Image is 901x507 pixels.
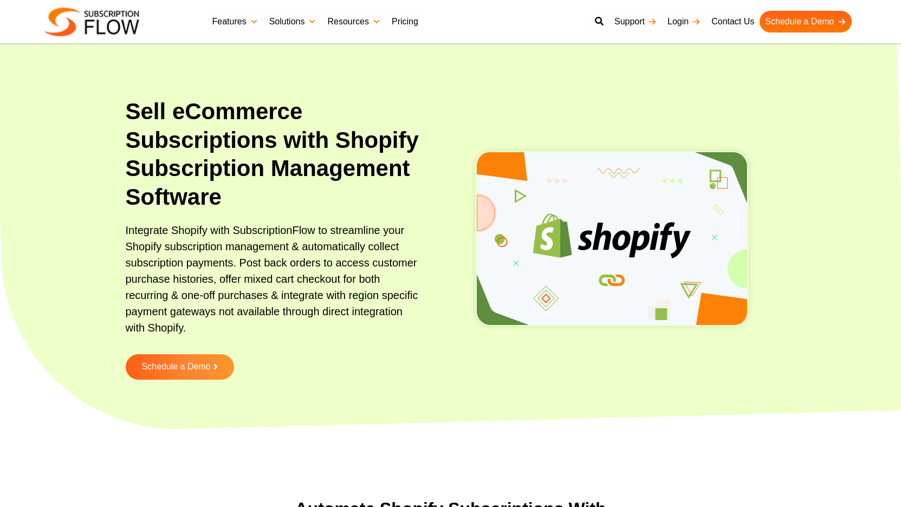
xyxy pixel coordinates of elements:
a: Support [609,11,662,32]
a: Schedule a Demo [760,11,851,32]
a: Contact Us [706,11,760,32]
h1: Sell eCommerce Subscriptions with Shopify Subscription Management Software [126,97,421,211]
p: Integrate Shopify with SubscriptionFlow to streamline your Shopify subscription management & auto... [126,222,421,347]
span: Schedule a Demo [141,362,210,372]
a: Solutions [264,11,322,32]
img: Subscriptionflow [44,8,139,36]
a: Pricing [386,11,424,32]
a: Features [207,11,264,32]
img: Subscriptionflow-and-shopfiy [475,151,749,327]
a: Login [662,11,706,32]
a: Resources [322,11,386,32]
a: Schedule a Demo [126,354,234,380]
